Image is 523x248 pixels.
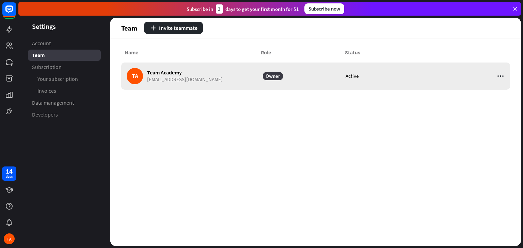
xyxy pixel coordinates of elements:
button: Open LiveChat chat widget [5,3,26,23]
a: Data management [28,97,101,108]
div: days [6,174,13,179]
span: Team Academy [147,69,223,76]
a: Account [28,38,101,49]
span: Your subscription [37,75,78,83]
span: Account [32,40,51,47]
a: Your subscription [28,73,101,85]
span: [EMAIL_ADDRESS][DOMAIN_NAME] [147,76,223,83]
div: 3 [216,4,223,14]
span: Data management [32,99,74,106]
div: Owner [263,72,283,80]
div: Status [342,49,426,56]
a: Invoices [28,85,101,96]
header: Settings [18,22,110,31]
a: Subscription [28,61,101,73]
a: 14 days [2,166,16,181]
button: Invite teammate [144,22,203,34]
div: Subscribe in days to get your first month for $1 [187,4,299,14]
span: Subscription [32,64,62,71]
header: Team [110,18,521,38]
div: 14 [6,168,13,174]
div: Role [257,49,342,56]
span: Invoices [37,87,56,94]
div: Active [346,73,359,79]
div: TA [127,68,143,84]
span: Team [32,52,45,59]
div: Subscribe now [304,3,344,14]
div: TA [4,233,15,244]
span: Developers [32,111,58,118]
div: Name [121,49,257,56]
a: Developers [28,109,101,120]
